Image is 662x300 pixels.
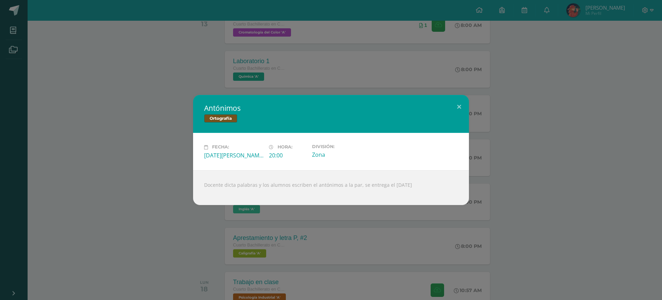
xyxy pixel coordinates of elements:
[269,152,307,159] div: 20:00
[449,95,469,118] button: Close (Esc)
[278,145,292,150] span: Hora:
[193,170,469,205] div: Docente dicta palabras y los alumnos escriben el antónimos a la par, se entrega el [DATE]
[204,152,263,159] div: [DATE][PERSON_NAME]
[212,145,229,150] span: Fecha:
[312,144,371,149] label: División:
[312,151,371,158] div: Zona
[204,103,458,113] h2: Antónimos
[204,114,237,123] span: Ortografía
